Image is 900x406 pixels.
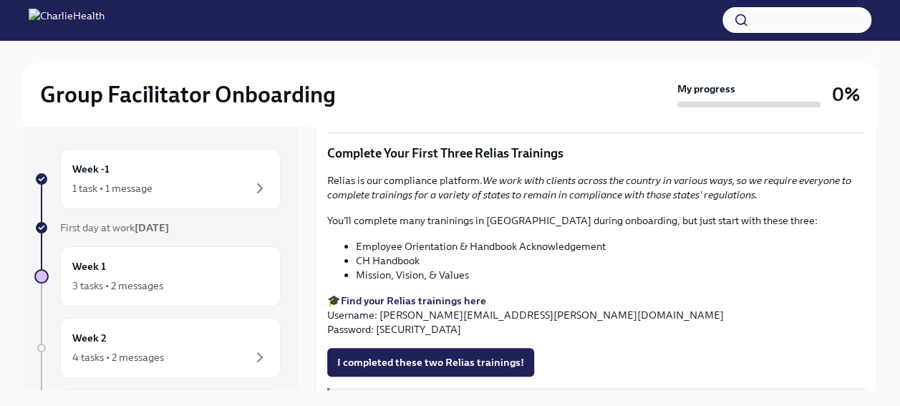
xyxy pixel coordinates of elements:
[72,181,153,195] div: 1 task • 1 message
[327,213,865,228] p: You'll complete many traninings in [GEOGRAPHIC_DATA] during onboarding, but just start with these...
[677,82,735,96] strong: My progress
[327,174,851,201] em: We work with clients across the country in various ways, so we require everyone to complete train...
[356,239,865,253] li: Employee Orientation & Handbook Acknowledgement
[327,348,534,377] button: I completed these two Relias trainings!
[341,294,486,307] a: Find your Relias trainings here
[40,80,336,109] h2: Group Facilitator Onboarding
[832,82,860,107] h3: 0%
[34,149,281,209] a: Week -11 task • 1 message
[72,258,106,274] h6: Week 1
[356,268,865,282] li: Mission, Vision, & Values
[327,173,865,202] p: Relias is our compliance platform.
[72,161,110,177] h6: Week -1
[356,253,865,268] li: CH Handbook
[72,279,163,293] div: 3 tasks • 2 messages
[72,350,164,364] div: 4 tasks • 2 messages
[34,221,281,235] a: First day at work[DATE]
[34,318,281,378] a: Week 24 tasks • 2 messages
[337,355,524,369] span: I completed these two Relias trainings!
[60,221,169,234] span: First day at work
[29,9,105,32] img: CharlieHealth
[72,330,107,346] h6: Week 2
[34,246,281,306] a: Week 13 tasks • 2 messages
[327,294,865,337] p: 🎓 Username: [PERSON_NAME][EMAIL_ADDRESS][PERSON_NAME][DOMAIN_NAME] Password: [SECURITY_DATA]
[327,145,865,162] p: Complete Your First Three Relias Trainings
[135,221,169,234] strong: [DATE]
